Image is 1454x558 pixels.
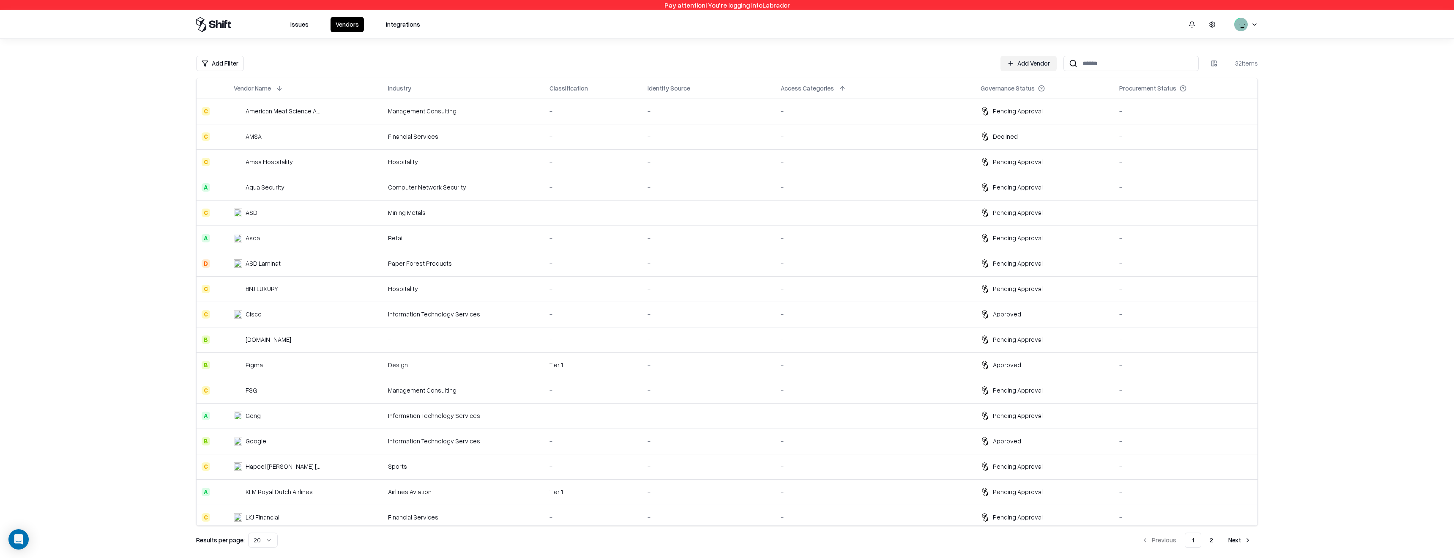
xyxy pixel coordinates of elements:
div: FSG [246,386,257,395]
div: A [202,183,210,192]
button: Issues [285,17,314,32]
div: Airlines Aviation [388,487,539,496]
div: LKJ Financial [246,513,279,522]
div: C [202,386,210,395]
div: Classification [549,84,588,93]
img: FSG [234,386,242,395]
div: Open Intercom Messenger [8,529,29,550]
div: - [549,462,637,471]
img: LKJ Financial [234,513,242,522]
img: Google [234,437,242,445]
div: - [648,513,771,522]
div: Identity Source [648,84,690,93]
div: - [648,462,771,471]
div: Mining Metals [388,208,539,217]
div: Procurement Status [1119,84,1176,93]
div: - [1119,132,1252,141]
div: - [781,462,970,471]
button: Add Filter [196,56,244,71]
div: Retail [388,234,539,242]
div: 32 items [1224,59,1258,68]
div: - [549,437,637,445]
div: Pending Approval [993,335,1043,344]
a: Add Vendor [1000,56,1057,71]
div: - [1119,335,1252,344]
div: - [781,132,970,141]
div: Design [388,360,539,369]
div: Industry [388,84,411,93]
div: Pending Approval [993,234,1043,242]
div: - [648,157,771,166]
div: Approved [993,360,1021,369]
div: Pending Approval [993,157,1043,166]
img: Amsa Hospitality [234,158,242,166]
div: - [648,208,771,217]
img: Hapoel Shlomo Tel Aviv BC [234,462,242,471]
button: Vendors [331,17,364,32]
div: B [202,437,210,445]
div: - [648,310,771,319]
div: - [648,386,771,395]
div: - [549,513,637,522]
img: Aqua Security [234,183,242,192]
div: A [202,234,210,242]
div: Hapoel [PERSON_NAME] [GEOGRAPHIC_DATA] [246,462,322,471]
div: Vendor Name [234,84,271,93]
div: - [781,386,970,395]
img: American Meat Science Association (AMSA) [234,107,242,115]
div: Access Categories [781,84,834,93]
button: 1 [1185,533,1201,548]
div: Pending Approval [993,208,1043,217]
div: Aqua Security [246,183,284,192]
div: C [202,513,210,522]
div: - [648,360,771,369]
div: C [202,209,210,217]
div: Management Consulting [388,107,539,115]
div: Pending Approval [993,107,1043,115]
div: - [781,335,970,344]
div: ASD [246,208,257,217]
div: - [549,234,637,242]
p: Results per page: [196,536,245,544]
div: Pending Approval [993,487,1043,496]
img: Asda [234,234,242,242]
div: - [648,234,771,242]
div: - [549,107,637,115]
div: - [1119,284,1252,293]
div: C [202,132,210,141]
div: - [1119,487,1252,496]
div: - [781,284,970,293]
div: Pending Approval [993,183,1043,192]
div: - [781,411,970,420]
div: - [549,157,637,166]
div: Financial Services [388,513,539,522]
div: - [1119,411,1252,420]
div: - [648,487,771,496]
div: Paper Forest Products [388,259,539,268]
div: - [781,259,970,268]
div: B [202,361,210,369]
div: - [648,183,771,192]
div: C [202,285,210,293]
img: ASD Laminat [234,259,242,268]
div: - [648,335,771,344]
div: C [202,462,210,471]
div: Computer Network Security [388,183,539,192]
div: ASD Laminat [246,259,281,268]
div: - [781,310,970,319]
div: - [781,234,970,242]
div: - [781,360,970,369]
nav: pagination [1135,533,1258,548]
img: Gong [234,412,242,420]
div: - [549,259,637,268]
div: - [549,310,637,319]
div: Governance Status [981,84,1035,93]
div: BNJ LUXURY [246,284,278,293]
div: - [781,157,970,166]
div: - [1119,462,1252,471]
button: Integrations [381,17,425,32]
button: 2 [1203,533,1220,548]
div: Declined [993,132,1018,141]
div: - [1119,386,1252,395]
div: C [202,310,210,319]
